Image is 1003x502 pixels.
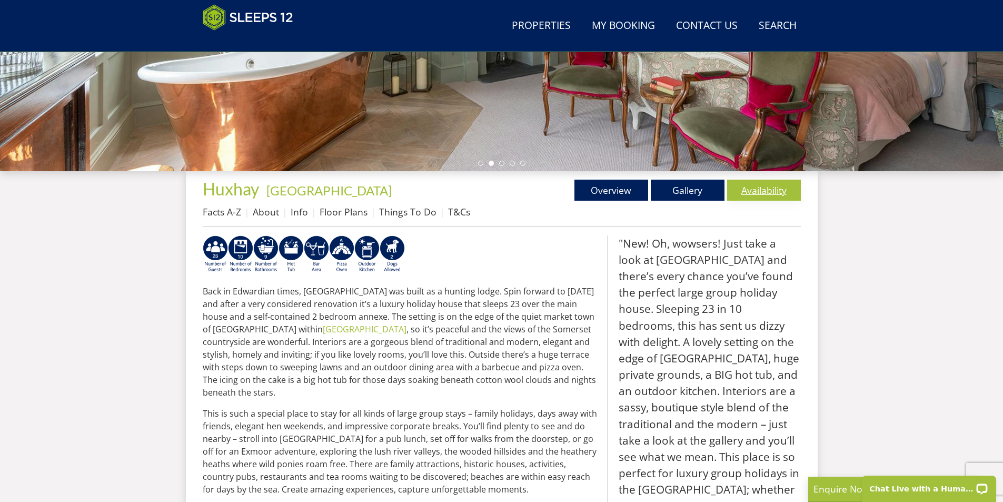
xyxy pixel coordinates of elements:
a: Things To Do [379,205,436,218]
a: T&Cs [448,205,470,218]
img: AD_4nXdqOOTFnMYcF6n3FxpV3ZVyz-KtiQJbTxQdWdvuLQGzEoJReBAC0D2svgWnUawaC-LA4YQHSO2wOU611in5KNpmyYR5v... [228,235,253,273]
img: AD_4nXcpX5uDwed6-YChlrI2BYOgXwgg3aqYHOhRm0XfZB-YtQW2NrmeCr45vGAfVKUq4uWnc59ZmEsEzoF5o39EWARlT1ewO... [279,235,304,273]
img: AD_4nXfTH09p_77QXgSCMRwRHt9uPNW8Va4Uit02IXPabNXDWzciDdevrPBrTCLz6v3P7E_ej9ytiKnaxPMKY2ysUWAwIMchf... [354,235,380,273]
img: AD_4nXd7hZ6RH-nyKHRHwMfwZd-WCMQatpUyMFm1M5vEf3vIR5BV_0VbXO-ck08pYNbXpRLgj6jmkCVrUIlJcC_15rcE2UGUR... [253,235,279,273]
span: - [262,183,392,198]
p: Enquire Now [813,482,971,496]
img: AD_4nXeUnLxUhQNc083Qf4a-s6eVLjX_ttZlBxbnREhztiZs1eT9moZ8e5Fzbx9LK6K9BfRdyv0AlCtKptkJvtknTFvAhI3RM... [304,235,329,273]
a: Search [754,14,801,38]
a: Properties [508,14,575,38]
p: Back in Edwardian times, [GEOGRAPHIC_DATA] was built as a hunting lodge. Spin forward to [DATE] a... [203,285,599,399]
p: This is such a special place to stay for all kinds of large group stays – family holidays, days a... [203,407,599,496]
span: Huxhay [203,179,259,199]
a: Huxhay [203,179,262,199]
a: Gallery [651,180,724,201]
a: My Booking [588,14,659,38]
img: AD_4nXdM9xMiWiVHiTHtxNL2dLz5zcqdfipv8MjpfKMjwwjHXTpeTWmdhEUYUsQB6-SOU5GqKpxbLcF2N0TTFMQGnhirr1td4... [203,235,228,273]
iframe: LiveChat chat widget [855,469,1003,502]
iframe: Customer reviews powered by Trustpilot [197,37,308,46]
a: Floor Plans [320,205,368,218]
a: Availability [727,180,801,201]
a: [GEOGRAPHIC_DATA] [323,323,406,335]
img: AD_4nXcLqu7mHUlbleRlt8iu7kfgD4c5vuY3as6GS2DgJT-pw8nhcZXGoB4_W80monpGRtkoSxUHjxYl0H8gUZYdyx3eTSZ87... [329,235,354,273]
a: Overview [574,180,648,201]
a: Facts A-Z [203,205,241,218]
a: [GEOGRAPHIC_DATA] [266,183,392,198]
img: AD_4nXe7_8LrJK20fD9VNWAdfykBvHkWcczWBt5QOadXbvIwJqtaRaRf-iI0SeDpMmH1MdC9T1Vy22FMXzzjMAvSuTB5cJ7z5... [380,235,405,273]
a: About [253,205,279,218]
img: Sleeps 12 [203,4,293,31]
a: Info [291,205,308,218]
a: Contact Us [672,14,742,38]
